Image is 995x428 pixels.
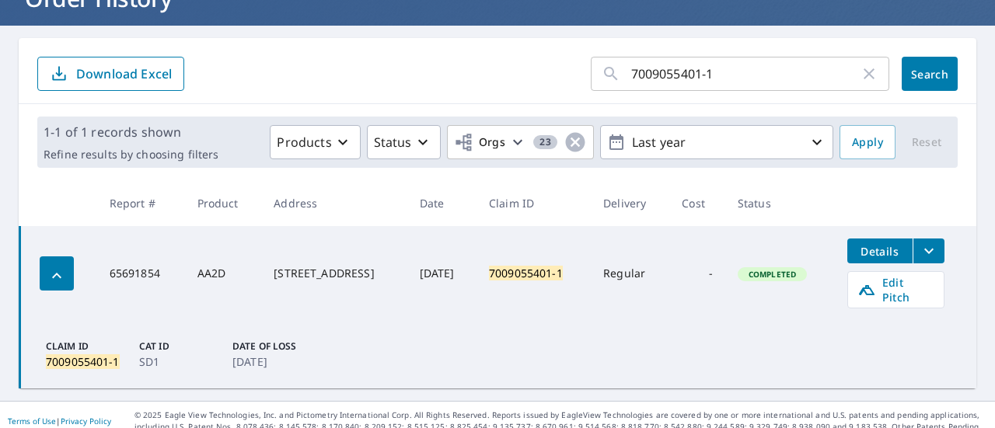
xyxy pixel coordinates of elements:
td: 65691854 [97,226,185,321]
button: detailsBtn-65691854 [847,238,913,263]
p: Refine results by choosing filters [44,148,218,162]
th: Delivery [591,180,669,226]
p: 1-1 of 1 records shown [44,123,218,141]
th: Product [185,180,262,226]
td: [DATE] [407,226,477,321]
td: AA2D [185,226,262,321]
p: Cat ID [139,339,226,353]
p: Status [374,133,412,151]
a: Terms of Use [8,416,56,426]
button: Search [902,57,958,91]
span: Details [857,244,903,259]
p: Last year [626,129,808,156]
button: Download Excel [37,57,184,91]
a: Privacy Policy [61,416,111,426]
input: Address, Report #, Claim ID, etc. [631,52,860,96]
th: Address [261,180,407,226]
mark: 7009055401-1 [46,354,120,369]
mark: 7009055401-1 [489,266,563,280]
span: Completed [739,269,805,280]
p: [DATE] [232,353,319,370]
button: Last year [600,125,833,159]
button: Apply [840,125,895,159]
p: | [8,416,111,426]
th: Date [407,180,477,226]
button: filesDropdownBtn-65691854 [913,238,944,263]
span: Apply [852,133,883,152]
button: Status [367,125,441,159]
p: Date of Loss [232,339,319,353]
th: Cost [669,180,725,226]
span: Edit Pitch [857,275,934,304]
div: [STREET_ADDRESS] [274,266,394,281]
span: Orgs [454,133,506,152]
p: Products [277,133,331,151]
th: Claim ID [477,180,591,226]
p: Download Excel [76,65,172,82]
a: Edit Pitch [847,271,944,308]
td: Regular [591,226,669,321]
span: 23 [533,137,557,148]
span: Search [914,67,945,82]
td: - [669,226,725,321]
p: SD1 [139,353,226,370]
button: Products [270,125,360,159]
p: Claim ID [46,339,133,353]
button: Orgs23 [447,125,594,159]
th: Report # [97,180,185,226]
th: Status [725,180,835,226]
